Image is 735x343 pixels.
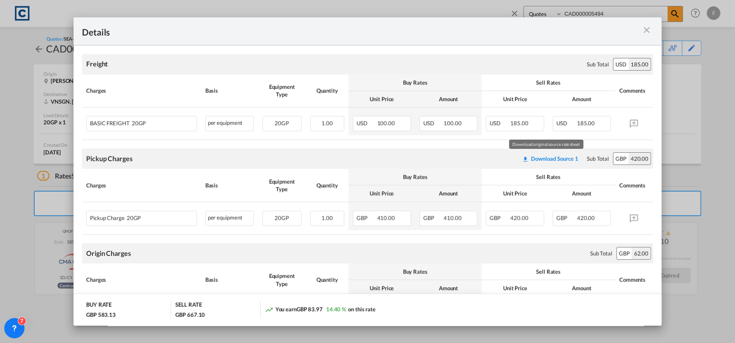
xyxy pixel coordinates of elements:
th: Unit Price [348,185,415,202]
button: Download original source rate sheet [518,151,583,166]
th: Amount [415,185,482,202]
div: Freight [86,59,108,69]
span: 1.00 [321,214,333,221]
div: per equipment [205,211,254,226]
div: 62.00 [632,247,651,259]
th: Amount [548,185,615,202]
md-tooltip: Download original source rate sheet [509,140,583,149]
th: Unit Price [482,91,548,107]
div: Quantity [310,181,344,189]
th: Unit Price [482,185,548,202]
md-icon: icon-download [522,156,529,162]
span: GBP [490,214,509,221]
div: 420.00 [629,153,651,165]
md-icon: icon-close m-3 fg-AAA8AD cursor [642,25,652,35]
span: USD [490,120,509,126]
md-dialog: Pickup Door ... [73,17,661,326]
span: 420.00 [577,214,595,221]
th: Comments [615,263,653,296]
div: Sell Rates [486,173,610,181]
div: per equipment [205,116,254,131]
span: GBP [556,214,576,221]
div: Equipment Type [262,272,302,287]
div: Basis [205,276,254,283]
iframe: Chat [6,299,36,330]
div: GBP 667.10 [175,311,205,318]
span: 410.00 [444,214,461,221]
span: 1.00 [321,120,333,126]
span: 20GP [275,214,289,221]
th: Amount [548,280,615,296]
div: GBP [613,153,629,165]
div: Quantity [310,87,344,94]
div: Equipment Type [262,178,302,193]
div: Charges [86,87,197,94]
span: USD [556,120,576,126]
div: You earn on this rate [265,305,376,314]
th: Comments [615,169,653,202]
span: 20GP [275,120,289,126]
div: Sub Total [587,60,609,68]
th: Amount [548,91,615,107]
span: 410.00 [377,214,395,221]
div: Sell Rates [486,268,610,275]
div: Buy Rates [353,268,477,275]
md-icon: icon-trending-up [265,305,273,314]
th: Unit Price [348,91,415,107]
div: Download original source rate sheet [518,155,583,162]
div: Details [82,26,596,36]
div: BUY RATE [86,301,112,310]
span: GBP [357,214,376,221]
div: Charges [86,276,197,283]
div: Quantity [310,276,344,283]
div: Basis [205,181,254,189]
div: Pickup Charge [90,211,167,221]
div: Origin Charges [86,249,131,258]
span: 185.00 [577,120,595,126]
span: 14.40 % [326,306,346,313]
div: Buy Rates [353,79,477,86]
span: USD [423,120,443,126]
th: Amount [415,91,482,107]
span: GBP [423,214,443,221]
div: GBP [617,247,632,259]
th: Comments [615,74,653,107]
div: Download original source rate sheet [522,155,578,162]
div: Buy Rates [353,173,477,181]
th: Unit Price [482,280,548,296]
span: 20GP [130,120,146,126]
span: USD [357,120,376,126]
span: 100.00 [377,120,395,126]
span: GBP 83.97 [297,306,323,313]
th: Unit Price [348,280,415,296]
div: USD [613,58,629,70]
div: GBP 583.13 [86,311,116,318]
div: 185.00 [629,58,651,70]
span: 100.00 [444,120,461,126]
div: Charges [86,181,197,189]
th: Amount [415,280,482,296]
span: 20GP [125,215,141,221]
span: 185.00 [510,120,528,126]
div: Pickup Charges [86,154,133,163]
div: Equipment Type [262,83,302,98]
div: Download Source 1 [531,155,578,162]
span: 420.00 [510,214,528,221]
div: Sub Total [590,250,612,257]
div: BASIC FREIGHT [90,116,167,126]
div: Basis [205,87,254,94]
div: SELL RATE [175,301,201,310]
div: Sell Rates [486,79,610,86]
div: Sub Total [587,155,609,162]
